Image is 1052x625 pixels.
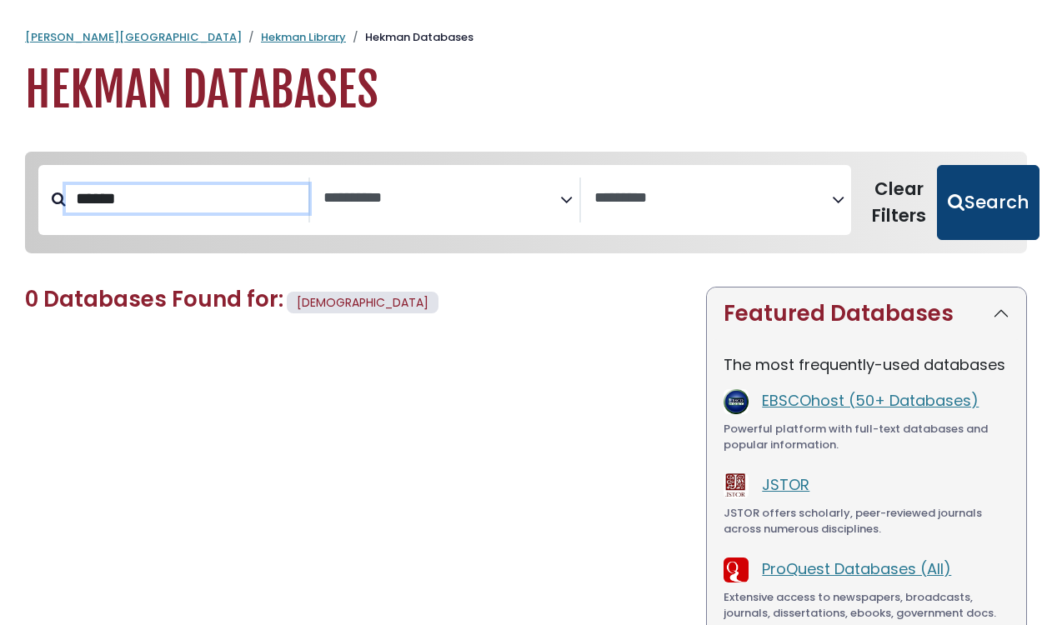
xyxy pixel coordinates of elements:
[297,294,428,311] span: [DEMOGRAPHIC_DATA]
[346,29,473,46] li: Hekman Databases
[25,284,283,314] span: 0 Databases Found for:
[724,421,1009,453] div: Powerful platform with full-text databases and popular information.
[66,185,308,212] input: Search database by title or keyword
[724,589,1009,622] div: Extensive access to newspapers, broadcasts, journals, dissertations, ebooks, government docs.
[25,29,242,45] a: [PERSON_NAME][GEOGRAPHIC_DATA]
[594,190,832,207] textarea: Search
[724,505,1009,537] div: JSTOR offers scholarly, peer-reviewed journals across numerous disciplines.
[724,353,1009,376] p: The most frequently-used databases
[861,165,937,240] button: Clear Filters
[762,474,809,495] a: JSTOR
[25,152,1027,253] nav: Search filters
[762,390,979,411] a: EBSCOhost (50+ Databases)
[707,287,1026,340] button: Featured Databases
[25,62,1027,118] h1: Hekman Databases
[261,29,346,45] a: Hekman Library
[762,558,951,579] a: ProQuest Databases (All)
[937,165,1039,240] button: Submit for Search Results
[323,190,561,207] textarea: Search
[25,29,1027,46] nav: breadcrumb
